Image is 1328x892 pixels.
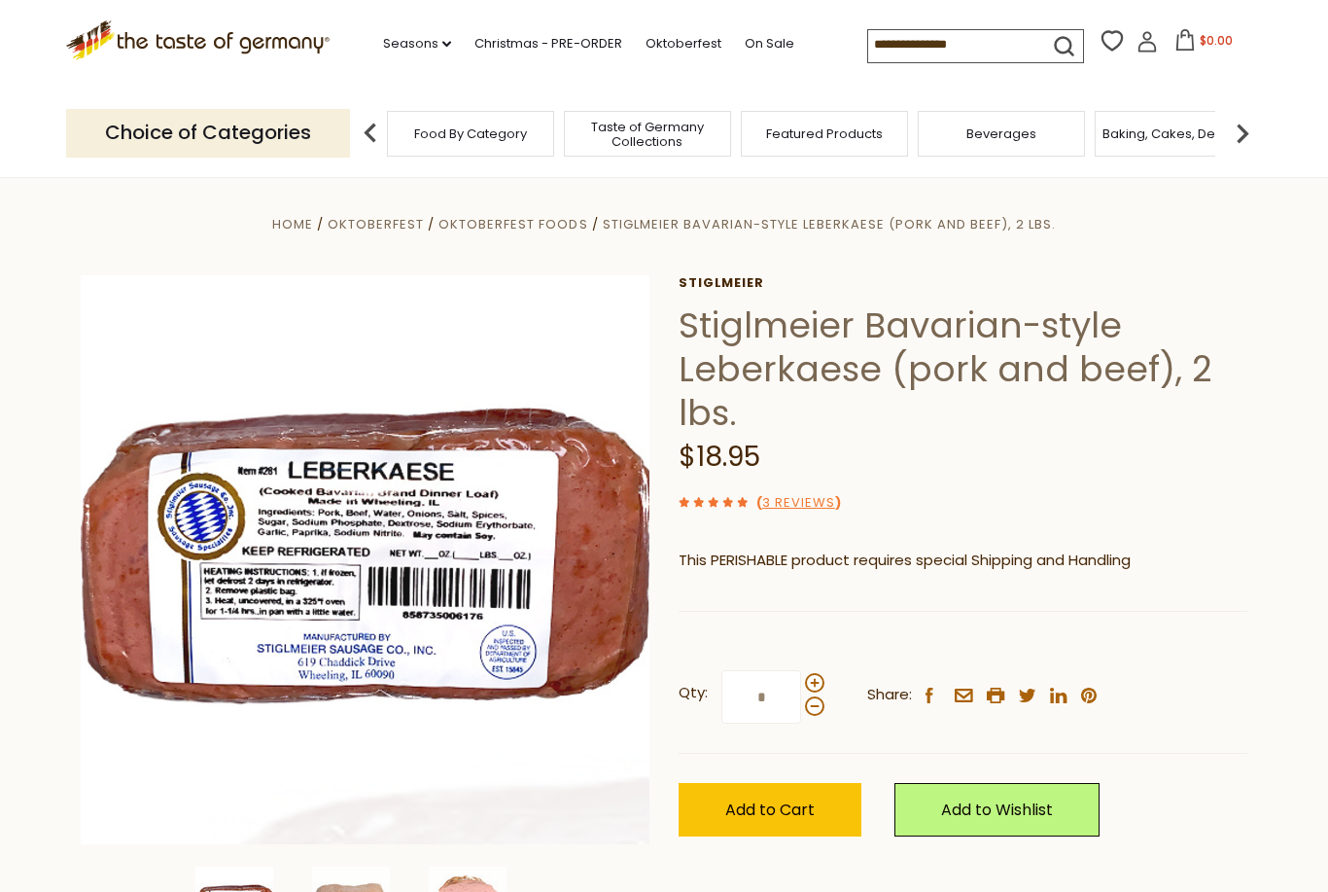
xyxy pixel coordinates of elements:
img: next arrow [1223,114,1262,153]
span: $0.00 [1200,32,1233,49]
p: This PERISHABLE product requires special Shipping and Handling [679,549,1247,573]
span: Add to Cart [725,799,815,821]
a: Baking, Cakes, Desserts [1102,126,1253,141]
img: previous arrow [351,114,390,153]
h1: Stiglmeier Bavarian-style Leberkaese (pork and beef), 2 lbs. [679,303,1247,435]
a: Home [272,215,313,233]
button: $0.00 [1162,29,1244,58]
button: Add to Cart [679,783,861,837]
a: Food By Category [414,126,527,141]
a: On Sale [745,33,794,54]
a: Oktoberfest [328,215,424,233]
a: Christmas - PRE-ORDER [474,33,622,54]
span: Share: [867,683,912,707]
a: Oktoberfest Foods [438,215,587,233]
a: Oktoberfest [646,33,721,54]
a: Add to Wishlist [894,783,1100,837]
a: Taste of Germany Collections [570,120,725,149]
a: Beverages [966,126,1036,141]
a: Featured Products [766,126,883,141]
span: ( ) [756,493,841,512]
p: Choice of Categories [66,109,350,157]
img: Stiglmeier Bavarian-style Leberkaese (pork and beef), 2 lbs. [81,275,649,844]
strong: Qty: [679,681,708,705]
a: Stiglmeier Bavarian-style Leberkaese (pork and beef), 2 lbs. [603,215,1056,233]
li: We will ship this product in heat-protective packaging and ice. [697,588,1247,612]
a: 3 Reviews [762,493,835,514]
a: Seasons [383,33,451,54]
a: Stiglmeier [679,275,1247,291]
span: $18.95 [679,438,760,476]
input: Qty: [721,670,801,724]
